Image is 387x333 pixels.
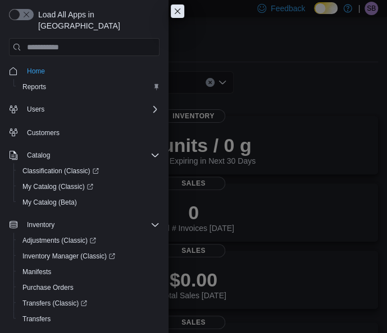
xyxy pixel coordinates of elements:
a: Transfers [18,312,55,326]
span: Adjustments (Classic) [22,236,96,245]
span: Home [27,67,45,76]
span: My Catalog (Beta) [22,198,77,207]
span: Users [22,103,160,116]
span: Inventory [27,220,54,229]
span: Inventory Manager (Classic) [22,252,115,261]
button: Users [4,101,164,117]
button: Home [4,63,164,79]
span: Classification (Classic) [22,166,99,175]
button: Manifests [13,264,164,280]
span: Customers [22,125,160,139]
button: Inventory [4,217,164,233]
a: Reports [18,80,51,94]
a: Transfers (Classic) [18,297,92,310]
button: Purchase Orders [13,280,164,295]
a: Customers [22,126,64,140]
span: Transfers [22,314,51,323]
a: My Catalog (Classic) [13,179,164,195]
span: Reports [22,82,46,91]
button: Users [22,103,49,116]
button: My Catalog (Beta) [13,195,164,210]
a: Classification (Classic) [18,164,103,178]
span: Manifests [18,265,160,279]
button: Catalog [4,147,164,163]
a: Transfers (Classic) [13,295,164,311]
span: Customers [27,128,60,137]
span: Classification (Classic) [18,164,160,178]
span: Manifests [22,267,51,276]
span: My Catalog (Beta) [18,196,160,209]
button: Transfers [13,311,164,327]
span: My Catalog (Classic) [22,182,93,191]
button: Inventory [22,218,59,232]
button: Catalog [22,149,54,162]
span: Purchase Orders [18,281,160,294]
a: Home [22,64,49,78]
a: My Catalog (Beta) [18,196,81,209]
span: Load All Apps in [GEOGRAPHIC_DATA] [34,9,160,31]
button: Close this dialog [171,4,184,18]
span: Catalog [27,151,50,160]
span: Inventory Manager (Classic) [18,249,160,263]
button: Customers [4,124,164,140]
a: Inventory Manager (Classic) [18,249,120,263]
span: My Catalog (Classic) [18,180,160,193]
span: Reports [18,80,160,94]
span: Transfers [18,312,160,326]
button: Reports [13,79,164,95]
span: Purchase Orders [22,283,74,292]
a: Purchase Orders [18,281,78,294]
span: Catalog [22,149,160,162]
span: Inventory [22,218,160,232]
a: Classification (Classic) [13,163,164,179]
span: Adjustments (Classic) [18,234,160,247]
a: Adjustments (Classic) [13,233,164,248]
span: Home [22,64,160,78]
span: Transfers (Classic) [18,297,160,310]
a: My Catalog (Classic) [18,180,98,193]
span: Transfers (Classic) [22,299,87,308]
a: Manifests [18,265,56,279]
span: Users [27,105,44,114]
a: Inventory Manager (Classic) [13,248,164,264]
a: Adjustments (Classic) [18,234,101,247]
